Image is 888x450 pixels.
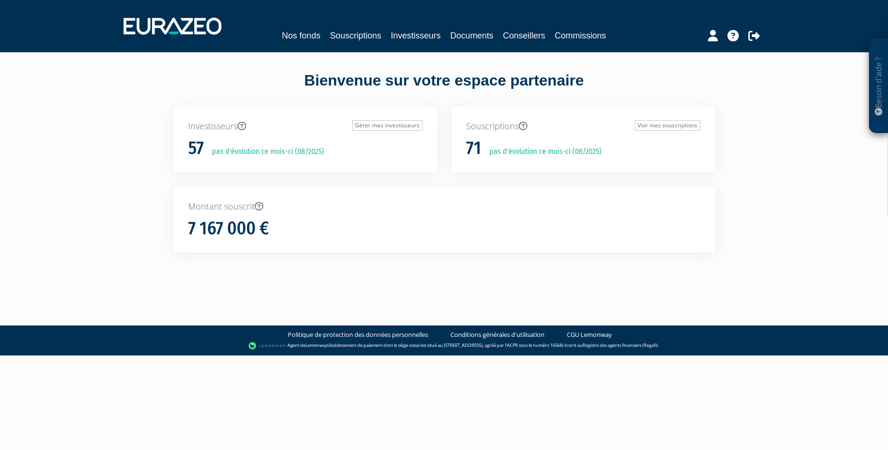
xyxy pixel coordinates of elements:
h1: 71 [466,138,481,158]
a: Conditions générales d'utilisation [450,330,544,339]
a: CGU Lemonway [567,330,612,339]
a: Registre des agents financiers (Regafi) [582,342,658,348]
p: Investisseurs [188,120,422,133]
p: Souscriptions [466,120,700,133]
a: Commissions [555,29,606,42]
p: pas d'évolution ce mois-ci (08/2025) [483,146,602,157]
p: pas d'évolution ce mois-ci (08/2025) [205,146,324,157]
img: 1732889491-logotype_eurazeo_blanc_rvb.png [124,18,221,35]
p: Besoin d'aide ? [873,43,884,129]
a: Lemonway [306,342,327,348]
a: Souscriptions [330,29,381,42]
a: Voir mes souscriptions [635,120,700,131]
a: Conseillers [503,29,545,42]
div: - Agent de (établissement de paiement dont le siège social est situé au [STREET_ADDRESS], agréé p... [10,341,878,351]
a: Gérer mes investisseurs [352,120,422,131]
h1: 7 167 000 € [188,219,269,239]
a: Politique de protection des données personnelles [288,330,428,339]
p: Montant souscrit [188,201,700,213]
img: logo-lemonway.png [248,341,285,351]
a: Nos fonds [282,29,320,42]
h1: 57 [188,138,204,158]
a: Investisseurs [391,29,440,42]
a: Documents [450,29,494,42]
div: Bienvenue sur votre espace partenaire [166,70,722,107]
